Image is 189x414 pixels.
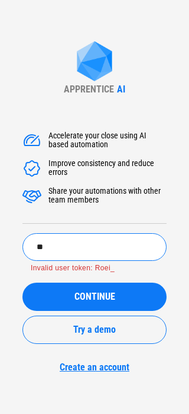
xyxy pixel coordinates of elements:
[48,187,167,206] div: Share your automations with other team members
[48,159,167,178] div: Improve consistency and reduce errors
[22,283,167,311] button: CONTINUE
[22,187,41,206] img: Accelerate
[64,84,114,95] div: APPRENTICE
[22,362,167,373] a: Create an account
[117,84,125,95] div: AI
[71,41,118,84] img: Apprentice AI
[31,263,158,274] p: Invalid user token: Roei_
[73,325,116,334] span: Try a demo
[74,292,115,302] span: CONTINUE
[22,131,41,150] img: Accelerate
[22,316,167,344] button: Try a demo
[48,131,167,150] div: Accelerate your close using AI based automation
[22,159,41,178] img: Accelerate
